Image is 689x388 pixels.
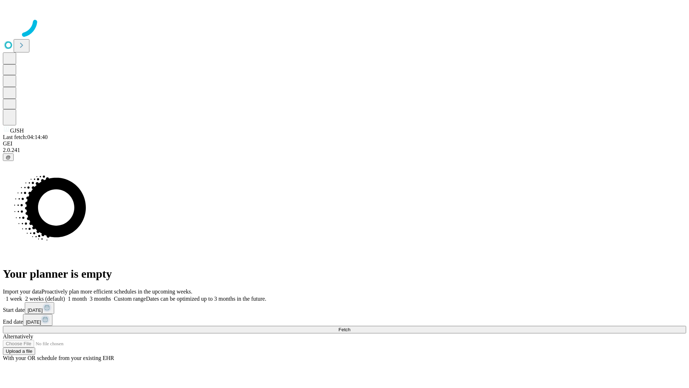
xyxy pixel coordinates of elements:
[3,153,14,161] button: @
[25,296,65,302] span: 2 weeks (default)
[3,314,686,326] div: End date
[68,296,87,302] span: 1 month
[3,326,686,333] button: Fetch
[3,333,33,339] span: Alternatively
[3,355,114,361] span: With your OR schedule from your existing EHR
[90,296,111,302] span: 3 months
[6,154,11,160] span: @
[42,288,192,295] span: Proactively plan more efficient schedules in the upcoming weeks.
[338,327,350,332] span: Fetch
[26,319,41,325] span: [DATE]
[3,267,686,281] h1: Your planner is empty
[3,288,42,295] span: Import your data
[146,296,266,302] span: Dates can be optimized up to 3 months in the future.
[23,314,52,326] button: [DATE]
[3,147,686,153] div: 2.0.241
[3,140,686,147] div: GEI
[3,347,35,355] button: Upload a file
[25,302,54,314] button: [DATE]
[10,128,24,134] span: GJSH
[114,296,146,302] span: Custom range
[3,134,48,140] span: Last fetch: 04:14:40
[28,308,43,313] span: [DATE]
[3,302,686,314] div: Start date
[6,296,22,302] span: 1 week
